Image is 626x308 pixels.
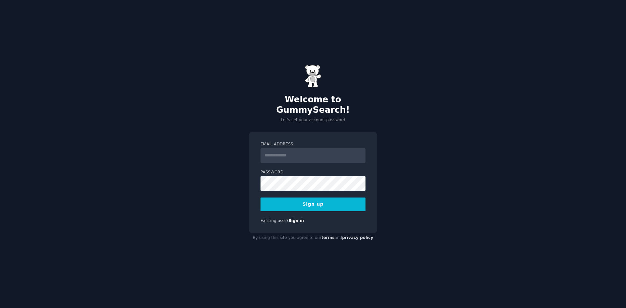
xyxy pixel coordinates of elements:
img: Gummy Bear [305,65,321,88]
h2: Welcome to GummySearch! [249,95,377,115]
label: Password [261,169,365,175]
label: Email Address [261,141,365,147]
a: privacy policy [342,235,373,240]
p: Let's set your account password [249,117,377,123]
div: By using this site you agree to our and [249,233,377,243]
button: Sign up [261,198,365,211]
a: Sign in [289,218,304,223]
a: terms [321,235,335,240]
span: Existing user? [261,218,289,223]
